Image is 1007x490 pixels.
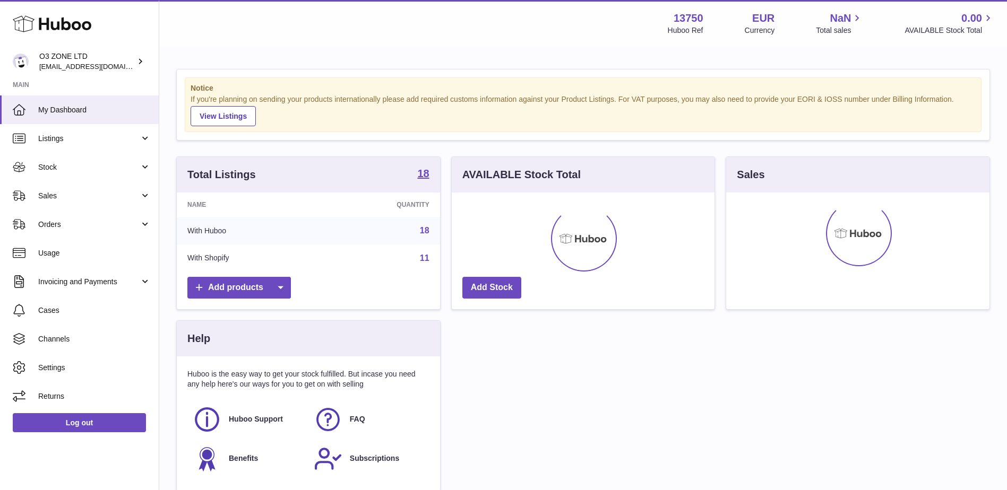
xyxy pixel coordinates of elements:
span: 0.00 [961,11,982,25]
span: Usage [38,248,151,258]
span: Invoicing and Payments [38,277,140,287]
strong: EUR [752,11,774,25]
a: Add Stock [462,277,521,299]
span: Listings [38,134,140,144]
a: Log out [13,413,146,432]
span: Stock [38,162,140,172]
div: O3 ZONE LTD [39,51,135,72]
p: Huboo is the easy way to get your stock fulfilled. But incase you need any help here's our ways f... [187,369,429,389]
a: Huboo Support [193,405,303,434]
img: hello@o3zoneltd.co.uk [13,54,29,69]
span: Benefits [229,453,258,463]
a: FAQ [314,405,424,434]
span: Channels [38,334,151,344]
span: Subscriptions [350,453,399,463]
td: With Shopify [177,244,319,272]
a: 18 [420,226,429,235]
span: My Dashboard [38,105,151,115]
td: With Huboo [177,217,319,244]
span: Total sales [816,25,863,36]
span: Huboo Support [229,414,283,424]
a: NaN Total sales [816,11,863,36]
a: View Listings [191,106,256,126]
strong: 18 [417,168,429,179]
a: 0.00 AVAILABLE Stock Total [905,11,994,36]
h3: Sales [737,168,764,182]
a: 18 [417,168,429,181]
strong: Notice [191,83,976,93]
div: Huboo Ref [668,25,703,36]
span: [EMAIL_ADDRESS][DOMAIN_NAME] [39,62,156,71]
h3: Total Listings [187,168,256,182]
a: Subscriptions [314,444,424,473]
span: Cases [38,305,151,316]
a: Benefits [193,444,303,473]
span: Settings [38,363,151,373]
span: AVAILABLE Stock Total [905,25,994,36]
div: If you're planning on sending your products internationally please add required customs informati... [191,94,976,126]
h3: AVAILABLE Stock Total [462,168,581,182]
th: Quantity [319,192,440,217]
th: Name [177,192,319,217]
span: NaN [830,11,851,25]
strong: 13750 [674,11,703,25]
div: Currency [745,25,775,36]
span: FAQ [350,414,365,424]
a: Add products [187,277,291,299]
a: 11 [420,253,429,262]
span: Returns [38,391,151,401]
h3: Help [187,331,210,346]
span: Sales [38,191,140,201]
span: Orders [38,220,140,230]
